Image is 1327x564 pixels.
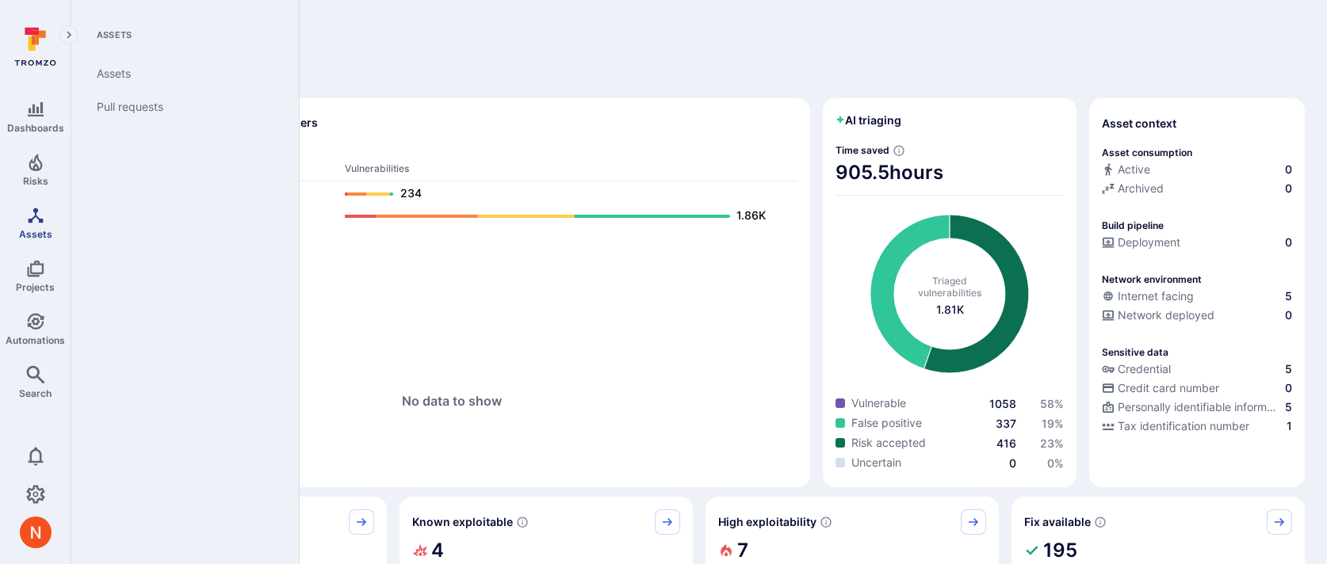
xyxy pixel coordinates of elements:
[19,228,52,240] span: Assets
[1102,380,1292,399] div: Evidence indicative of processing credit card numbers
[106,143,797,155] span: Dev scanners
[1102,162,1292,177] a: Active0
[1102,361,1171,377] div: Credential
[1285,361,1292,377] span: 5
[20,516,52,548] img: ACg8ocIprwjrgDQnDsNSk9Ghn5p5-B8DpAKWoJ5Gi9syOE4K59tr4Q=s96-c
[1102,288,1194,304] div: Internet facing
[1024,514,1091,530] span: Fix available
[1102,399,1282,415] div: Personally identifiable information (PII)
[1102,307,1292,326] div: Evidence that the asset is packaged and deployed somewhere
[996,436,1016,450] a: 416
[1102,418,1292,437] div: Evidence indicative of processing tax identification numbers
[1042,417,1064,430] a: 19%
[820,516,832,528] svg: EPSS score ≥ 0.7
[345,207,782,226] a: 1.86K
[1094,516,1107,528] svg: Vulnerabilities with fix available
[1042,417,1064,430] span: 19 %
[936,302,964,318] span: total
[1102,288,1292,304] a: Internet facing5
[106,309,797,321] span: Ops scanners
[23,175,48,187] span: Risks
[1102,399,1292,418] div: Evidence indicative of processing personally identifiable information
[1040,436,1064,450] a: 23%
[996,417,1016,430] a: 337
[1285,234,1292,250] span: 0
[402,393,502,409] span: No data to show
[918,275,981,299] span: Triaged vulnerabilities
[1102,234,1292,250] a: Deployment0
[1102,116,1176,131] span: Asset context
[6,334,65,346] span: Automations
[59,25,78,44] button: Expand navigation menu
[1102,361,1292,380] div: Evidence indicative of handling user or service credentials
[1102,181,1292,196] a: Archived0
[20,516,52,548] div: Neeren Patki
[836,144,889,156] span: Time saved
[851,415,922,431] span: False positive
[1102,162,1292,181] div: Commits seen in the last 180 days
[400,186,422,200] text: 234
[84,90,280,124] a: Pull requests
[851,435,926,451] span: Risk accepted
[1118,418,1249,434] span: Tax identification number
[19,387,52,399] span: Search
[84,29,280,41] span: Assets
[1118,380,1219,396] span: Credit card number
[1285,162,1292,177] span: 0
[1118,162,1150,177] span: Active
[1118,399,1282,415] span: Personally identifiable information (PII)
[1285,307,1292,323] span: 0
[1102,147,1192,158] p: Asset consumption
[836,160,1064,185] span: 905.5 hours
[1118,361,1171,377] span: Credential
[7,122,64,134] span: Dashboards
[1102,399,1292,415] a: Personally identifiable information (PII)5
[1285,181,1292,196] span: 0
[1102,418,1292,434] a: Tax identification number1
[1102,273,1202,285] p: Network environment
[1285,288,1292,304] span: 5
[1102,219,1164,231] p: Build pipeline
[1102,181,1164,196] div: Archived
[1102,234,1180,250] div: Deployment
[63,29,75,42] i: Expand navigation menu
[736,208,766,222] text: 1.86K
[516,516,529,528] svg: Confirmed exploitable by KEV
[1102,361,1292,377] a: Credential5
[1118,234,1180,250] span: Deployment
[412,514,513,530] span: Known exploitable
[1118,307,1214,323] span: Network deployed
[1285,399,1292,415] span: 5
[893,144,905,157] svg: Estimated based on an average time of 30 mins needed to triage each vulnerability
[345,185,782,204] a: 234
[1102,181,1292,200] div: Code repository is archived
[1047,456,1064,470] span: 0 %
[1285,380,1292,396] span: 0
[1102,380,1219,396] div: Credit card number
[1040,397,1064,410] span: 58 %
[1102,307,1214,323] div: Network deployed
[1009,456,1016,470] a: 0
[344,162,797,181] th: Vulnerabilities
[1118,181,1164,196] span: Archived
[1102,346,1168,358] p: Sensitive data
[851,395,906,411] span: Vulnerable
[1047,456,1064,470] a: 0%
[1040,397,1064,410] a: 58%
[1102,162,1150,177] div: Active
[16,281,55,293] span: Projects
[1118,288,1194,304] span: Internet facing
[718,514,816,530] span: High exploitability
[836,112,901,128] h2: AI triaging
[94,67,1305,89] span: Discover
[1102,288,1292,307] div: Evidence that an asset is internet facing
[1287,418,1292,434] span: 1
[1102,307,1292,323] a: Network deployed0
[851,455,901,471] span: Uncertain
[1040,436,1064,450] span: 23 %
[989,397,1016,410] a: 1058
